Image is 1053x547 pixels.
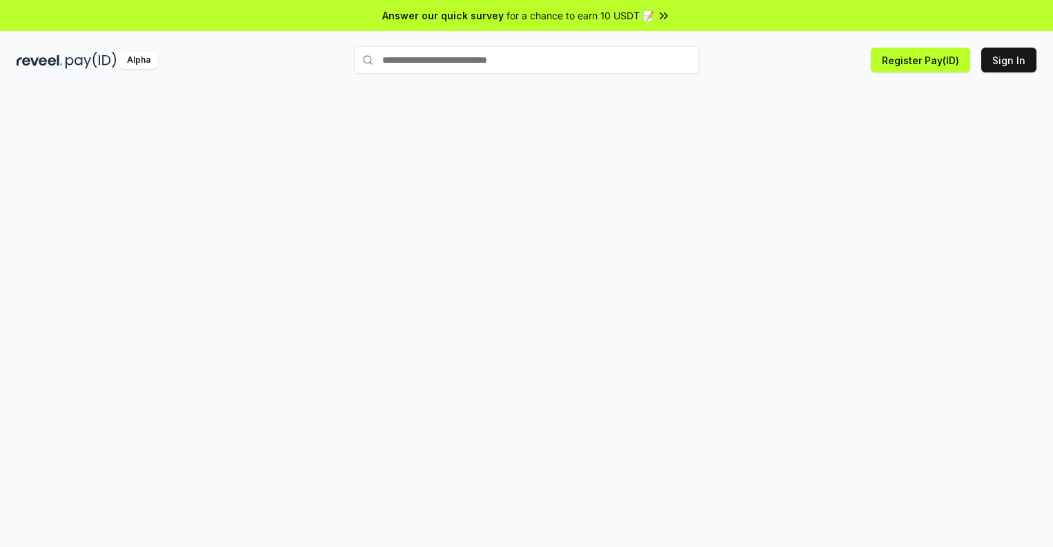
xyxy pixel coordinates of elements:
[66,52,117,69] img: pay_id
[17,52,63,69] img: reveel_dark
[506,8,654,23] span: for a chance to earn 10 USDT 📝
[981,48,1036,72] button: Sign In
[119,52,158,69] div: Alpha
[871,48,970,72] button: Register Pay(ID)
[382,8,504,23] span: Answer our quick survey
